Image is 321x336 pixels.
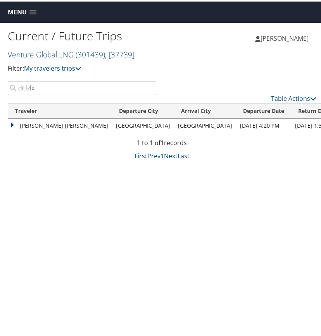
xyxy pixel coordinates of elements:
td: [GEOGRAPHIC_DATA] [174,117,236,131]
td: [PERSON_NAME] [PERSON_NAME] [8,117,112,131]
span: Menu [8,7,27,14]
td: [GEOGRAPHIC_DATA] [112,117,174,131]
a: Menu [4,4,40,17]
p: Filter: [8,62,162,72]
a: 1 [160,150,164,159]
span: ( 301439 ) [76,48,105,58]
td: [DATE] 4:20 PM [236,117,291,131]
a: My travelers trips [24,62,81,71]
a: Venture Global LNG [8,48,135,58]
span: [PERSON_NAME] [261,33,309,41]
th: Traveler: activate to sort column ascending [8,102,112,117]
a: Next [164,150,178,159]
span: 1 [161,137,164,145]
span: , [ 37739 ] [105,48,135,58]
a: Last [178,150,190,159]
a: Table Actions [271,93,316,101]
a: [PERSON_NAME] [255,25,316,48]
th: Departure City: activate to sort column ascending [112,102,174,117]
a: Prev [147,150,160,159]
a: First [135,150,147,159]
input: Search Traveler or Arrival City [8,80,156,94]
th: Departure Date: activate to sort column descending [236,102,291,117]
h1: Current / Future Trips [8,26,162,43]
th: Arrival City: activate to sort column ascending [174,102,236,117]
div: 1 to 1 of records [8,137,316,150]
